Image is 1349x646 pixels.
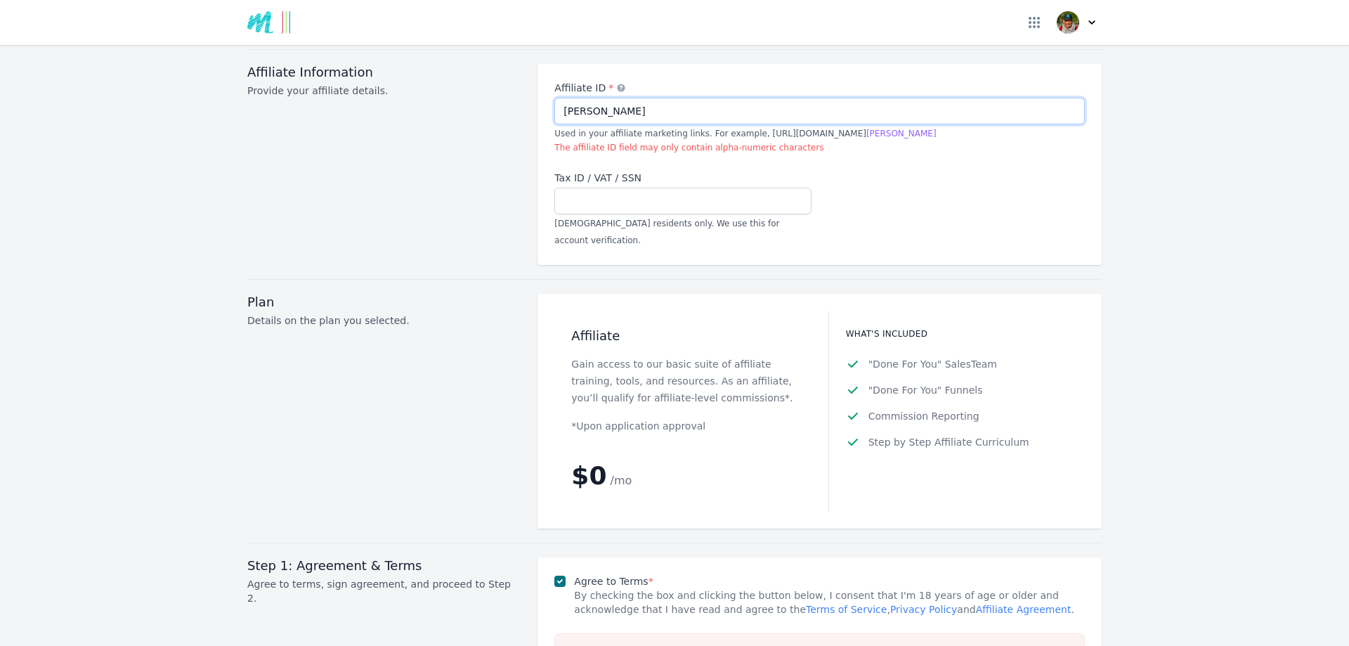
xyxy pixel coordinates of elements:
label: Agree to Terms [574,576,653,587]
p: Details on the plan you selected. [247,314,521,328]
h3: Step 1: Agreement & Terms [247,557,521,574]
a: Privacy Policy [890,604,957,615]
a: Terms of Service [806,604,887,615]
span: [PERSON_NAME] [866,129,937,138]
p: Provide your affiliate details. [247,84,521,98]
span: Used in your affiliate marketing links. For example, [URL][DOMAIN_NAME] [554,129,936,138]
span: Step by Step Affiliate Curriculum [868,435,1029,450]
p: By checking the box and clicking the button below, I consent that I'm 18 years of age or older an... [574,588,1085,616]
label: Affiliate ID [554,81,1085,95]
span: /mo [611,474,632,487]
p: Agree to terms, sign agreement, and proceed to Step 2. [247,577,521,605]
span: Gain access to our basic suite of affiliate training, tools, and resources. As an affiliate, you’... [571,358,793,403]
span: Commission Reporting [868,409,979,424]
h3: What's included [846,328,1068,340]
span: "Done For You" SalesTeam [868,357,997,372]
h3: Affiliate Information [247,64,521,81]
h2: Affiliate [571,328,794,344]
a: Affiliate Agreement [976,604,1071,615]
span: [DEMOGRAPHIC_DATA] residents only. We use this for account verification. [554,219,779,245]
span: $0 [571,461,606,490]
p: The affiliate ID field may only contain alpha-numeric characters [554,141,1085,154]
h3: Plan [247,294,521,311]
label: Tax ID / VAT / SSN [554,171,811,185]
span: "Done For You" Funnels [868,383,983,398]
span: *Upon application approval [571,420,705,432]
